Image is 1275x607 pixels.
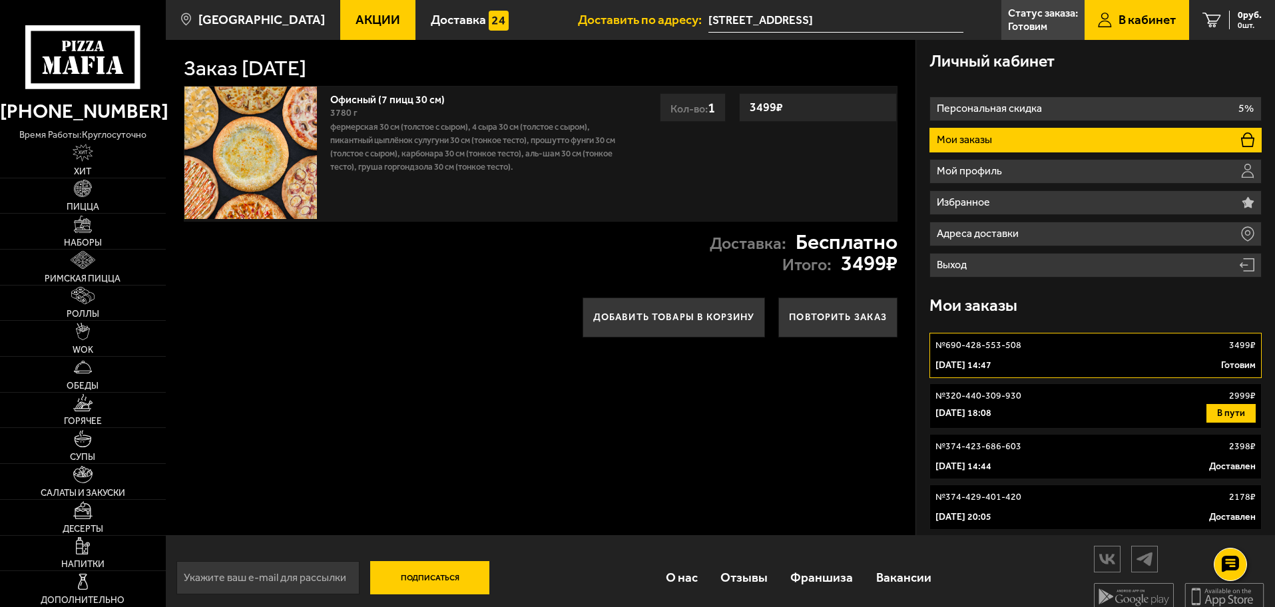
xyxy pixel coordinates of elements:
p: Статус заказа: [1008,8,1078,19]
span: Супы [70,453,95,462]
p: № 320-440-309-930 [935,389,1021,403]
span: Доставить по адресу: [578,13,708,26]
p: Итого: [782,257,832,274]
strong: 3499 ₽ [746,95,786,120]
span: 0 руб. [1238,11,1262,20]
img: tg [1132,547,1157,570]
span: 3780 г [330,107,358,118]
p: Избранное [937,197,993,208]
p: Персональная скидка [937,103,1045,114]
span: В кабинет [1119,13,1176,26]
img: vk [1095,547,1120,570]
button: Добавить товары в корзину [583,298,766,337]
p: Готовим [1008,21,1047,32]
p: [DATE] 14:47 [935,359,991,372]
input: Укажите ваш e-mail для рассылки [176,561,360,594]
span: [GEOGRAPHIC_DATA] [198,13,325,26]
p: 2999 ₽ [1229,389,1256,403]
p: Доставлен [1209,510,1256,524]
span: Римская пицца [45,274,121,284]
p: Адреса доставки [937,228,1022,239]
span: Напитки [61,560,105,569]
span: улица Чапаева, 25 [708,8,963,33]
a: О нас [654,556,708,599]
p: Мои заказы [937,134,995,145]
span: Десерты [63,524,103,534]
button: Подписаться [370,561,490,594]
span: Доставка [431,13,486,26]
p: Фермерская 30 см (толстое с сыром), 4 сыра 30 см (толстое с сыром), Пикантный цыплёнок сулугуни 3... [330,120,621,174]
strong: 3499 ₽ [841,253,897,274]
a: №320-440-309-9302999₽[DATE] 18:08В пути [929,383,1262,429]
span: Наборы [64,238,102,248]
span: WOK [73,345,93,355]
p: № 690-428-553-508 [935,339,1021,352]
p: Готовим [1221,359,1256,372]
button: Повторить заказ [778,298,897,337]
p: № 374-429-401-420 [935,491,1021,504]
p: [DATE] 20:05 [935,510,991,524]
div: Кол-во: [660,93,726,122]
img: 15daf4d41897b9f0e9f617042186c801.svg [489,11,509,31]
a: Офисный (7 пицц 30 см) [330,89,458,106]
span: Хит [74,167,91,176]
span: Пицца [67,202,99,212]
span: Салаты и закуски [41,489,125,498]
span: 0 шт. [1238,21,1262,29]
p: Доставлен [1209,460,1256,473]
span: Дополнительно [41,596,125,605]
p: 3499 ₽ [1229,339,1256,352]
a: №690-428-553-5083499₽[DATE] 14:47Готовим [929,333,1262,378]
h1: Заказ [DATE] [184,58,306,79]
h3: Мои заказы [929,298,1017,314]
p: Выход [937,260,970,270]
p: Доставка: [710,236,786,252]
button: В пути [1206,404,1256,423]
p: 2398 ₽ [1229,440,1256,453]
a: Отзывы [709,556,779,599]
p: Мой профиль [937,166,1005,176]
span: Обеды [67,381,99,391]
input: Ваш адрес доставки [708,8,963,33]
p: [DATE] 14:44 [935,460,991,473]
h3: Личный кабинет [929,53,1055,70]
span: Горячее [64,417,102,426]
span: 1 [708,99,715,116]
strong: Бесплатно [796,232,897,253]
span: Роллы [67,309,99,319]
p: 5% [1238,103,1254,114]
span: Акции [356,13,400,26]
p: № 374-423-686-603 [935,440,1021,453]
p: [DATE] 18:08 [935,407,991,420]
a: Франшиза [779,556,864,599]
a: №374-423-686-6032398₽[DATE] 14:44Доставлен [929,434,1262,479]
a: Вакансии [865,556,943,599]
p: 2178 ₽ [1229,491,1256,504]
a: №374-429-401-4202178₽[DATE] 20:05Доставлен [929,485,1262,530]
